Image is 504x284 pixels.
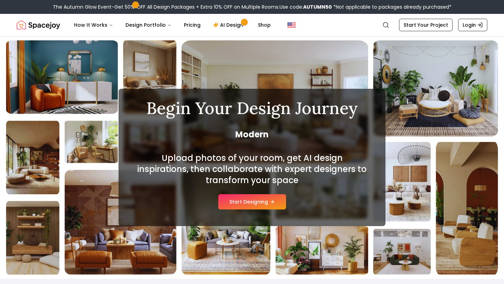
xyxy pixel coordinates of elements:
a: Pricing [178,18,206,32]
h1: Begin Your Design Journey [135,100,369,117]
b: AUTUMN50 [303,3,332,10]
button: Start Designing [218,194,286,209]
button: How It Works [68,18,119,32]
a: Shop [252,18,276,32]
img: United States [287,21,296,29]
span: Modern [135,129,369,140]
a: Login [458,19,487,31]
div: The Autumn Glow Event-Get 50% OFF All Design Packages + Extra 10% OFF on Multiple Rooms. [53,3,452,10]
nav: Main [68,18,276,32]
a: AI Design [208,18,251,32]
a: Start Your Project [399,19,453,31]
h2: Upload photos of your room, get AI design inspirations, then collaborate with expert designers to... [135,153,369,186]
button: Design Portfolio [120,18,177,32]
nav: Global [17,14,487,36]
a: Spacejoy [17,18,60,32]
span: Use code: [279,3,332,10]
img: Spacejoy Logo [17,18,60,32]
span: *Not applicable to packages already purchased* [332,3,452,10]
